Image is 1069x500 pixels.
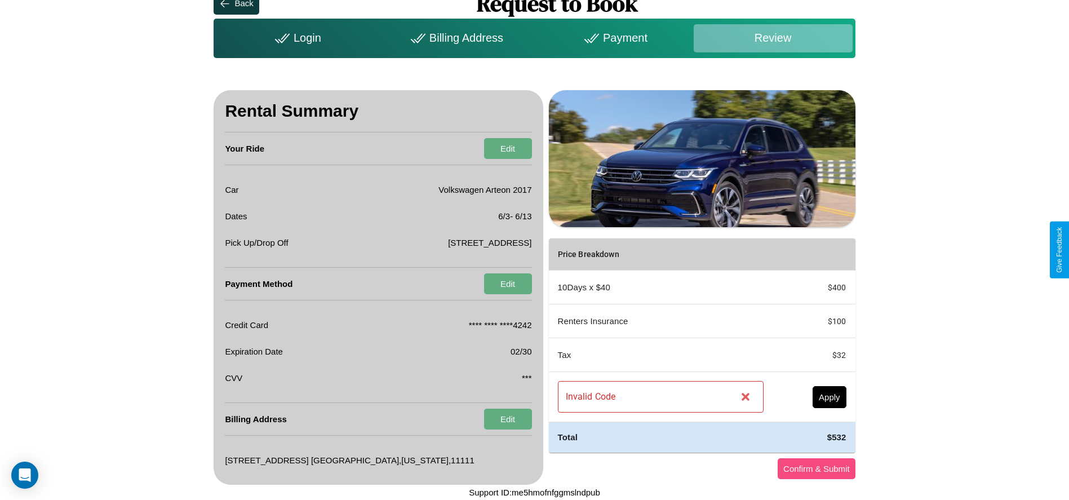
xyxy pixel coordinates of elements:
p: [STREET_ADDRESS] [GEOGRAPHIC_DATA] , [US_STATE] , 11111 [225,453,474,468]
p: Dates [225,209,247,224]
div: Review [694,24,853,52]
p: 6 / 3 - 6 / 13 [498,209,531,224]
p: [STREET_ADDRESS] [448,235,531,250]
div: Payment [534,24,693,52]
h4: Total [558,431,764,443]
p: CVV [225,370,242,386]
div: Login [216,24,375,52]
th: Price Breakdown [549,238,773,271]
p: Credit Card [225,317,268,333]
p: Expiration Date [225,344,283,359]
table: simple table [549,238,855,452]
p: Renters Insurance [558,313,764,329]
div: Billing Address [375,24,534,52]
button: Edit [484,409,532,430]
h4: $ 532 [782,431,846,443]
div: Give Feedback [1055,227,1063,273]
p: Pick Up/Drop Off [225,235,288,250]
p: Support ID: me5hmofnfggmslndpub [469,485,600,500]
td: $ 100 [773,304,855,338]
h4: Billing Address [225,403,286,435]
p: Car [225,182,238,197]
h3: Rental Summary [225,90,531,132]
td: $ 32 [773,338,855,372]
h4: Payment Method [225,268,292,300]
p: 02/30 [511,344,532,359]
button: Apply [813,386,846,408]
p: 10 Days x $ 40 [558,280,764,295]
p: Volkswagen Arteon 2017 [438,182,531,197]
button: Confirm & Submit [778,458,855,479]
button: Edit [484,273,532,294]
td: $ 400 [773,271,855,304]
p: Tax [558,347,764,362]
div: Open Intercom Messenger [11,462,38,489]
button: Edit [484,138,532,159]
h4: Your Ride [225,132,264,165]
